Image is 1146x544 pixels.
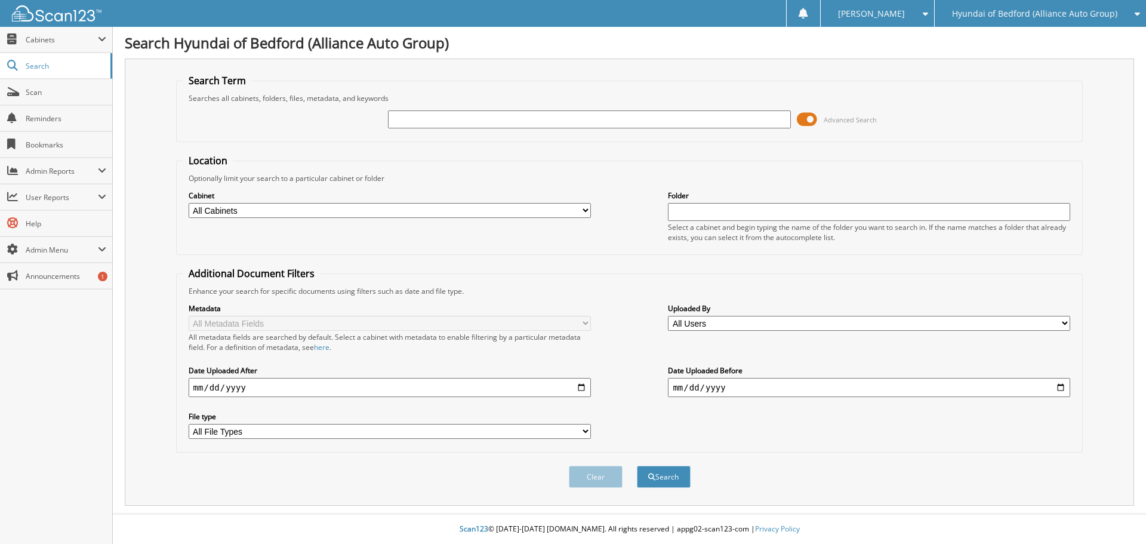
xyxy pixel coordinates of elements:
a: here [314,342,329,352]
div: 1 [98,272,107,281]
button: Search [637,466,691,488]
span: Search [26,61,104,71]
div: Select a cabinet and begin typing the name of the folder you want to search in. If the name match... [668,222,1070,242]
a: Privacy Policy [755,524,800,534]
input: end [668,378,1070,397]
label: Folder [668,190,1070,201]
label: File type [189,411,591,422]
span: Announcements [26,271,106,281]
img: scan123-logo-white.svg [12,5,101,21]
div: All metadata fields are searched by default. Select a cabinet with metadata to enable filtering b... [189,332,591,352]
label: Metadata [189,303,591,314]
div: Searches all cabinets, folders, files, metadata, and keywords [183,93,1077,103]
label: Date Uploaded Before [668,365,1070,376]
span: Advanced Search [824,115,877,124]
iframe: Chat Widget [1086,487,1146,544]
span: Hyundai of Bedford (Alliance Auto Group) [952,10,1117,17]
label: Date Uploaded After [189,365,591,376]
span: Bookmarks [26,140,106,150]
label: Cabinet [189,190,591,201]
span: Scan123 [460,524,488,534]
span: [PERSON_NAME] [838,10,905,17]
button: Clear [569,466,623,488]
h1: Search Hyundai of Bedford (Alliance Auto Group) [125,33,1134,53]
span: User Reports [26,192,98,202]
span: Reminders [26,113,106,124]
span: Scan [26,87,106,97]
div: Optionally limit your search to a particular cabinet or folder [183,173,1077,183]
div: © [DATE]-[DATE] [DOMAIN_NAME]. All rights reserved | appg02-scan123-com | [113,515,1146,544]
span: Cabinets [26,35,98,45]
label: Uploaded By [668,303,1070,314]
span: Admin Reports [26,166,98,176]
div: Enhance your search for specific documents using filters such as date and file type. [183,286,1077,296]
legend: Location [183,154,233,167]
legend: Additional Document Filters [183,267,321,280]
legend: Search Term [183,74,252,87]
span: Help [26,219,106,229]
input: start [189,378,591,397]
span: Admin Menu [26,245,98,255]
